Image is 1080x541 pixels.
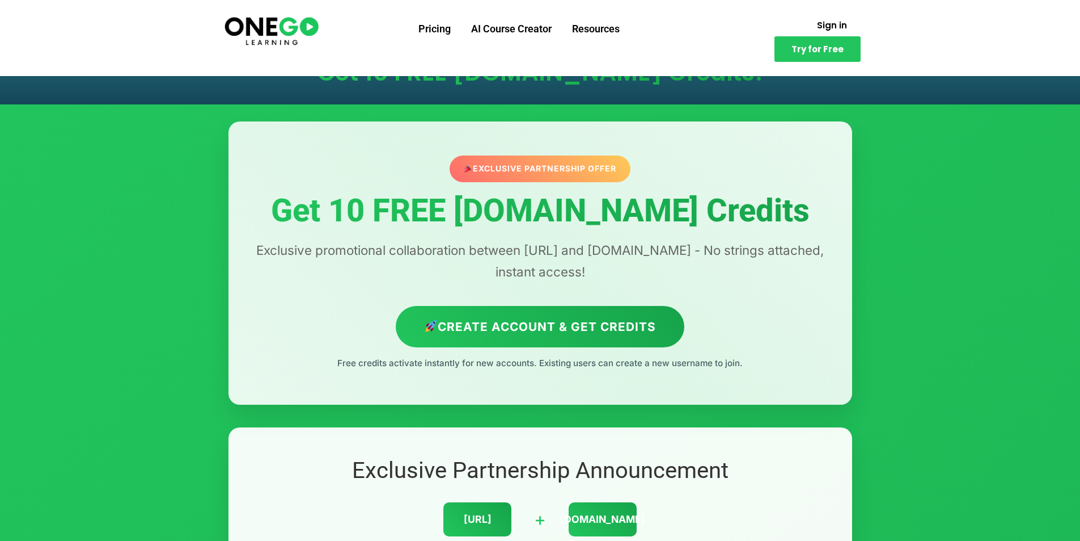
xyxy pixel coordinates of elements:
[251,456,829,485] h2: Exclusive Partnership Announcement
[251,240,829,283] p: Exclusive promotional collaboration between [URL] and [DOMAIN_NAME] - No strings attached, instan...
[425,320,437,332] img: 🚀
[817,21,847,30] span: Sign in
[251,194,829,229] h1: Get 10 FREE [DOMAIN_NAME] Credits
[774,36,861,62] a: Try for Free
[534,505,546,534] div: +
[251,356,829,371] p: Free credits activate instantly for new accounts. Existing users can create a new username to join.
[448,156,632,182] div: Exclusive Partnership Offer
[803,14,861,36] a: Sign in
[569,502,637,536] div: [DOMAIN_NAME]
[408,14,461,44] a: Pricing
[562,14,630,44] a: Resources
[240,61,841,85] h1: Get 10 FREE [DOMAIN_NAME] Credits!
[463,165,471,173] img: 🎉
[791,45,844,53] span: Try for Free
[461,14,562,44] a: AI Course Creator
[396,306,684,347] a: Create Account & Get Credits
[443,502,511,536] div: [URL]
